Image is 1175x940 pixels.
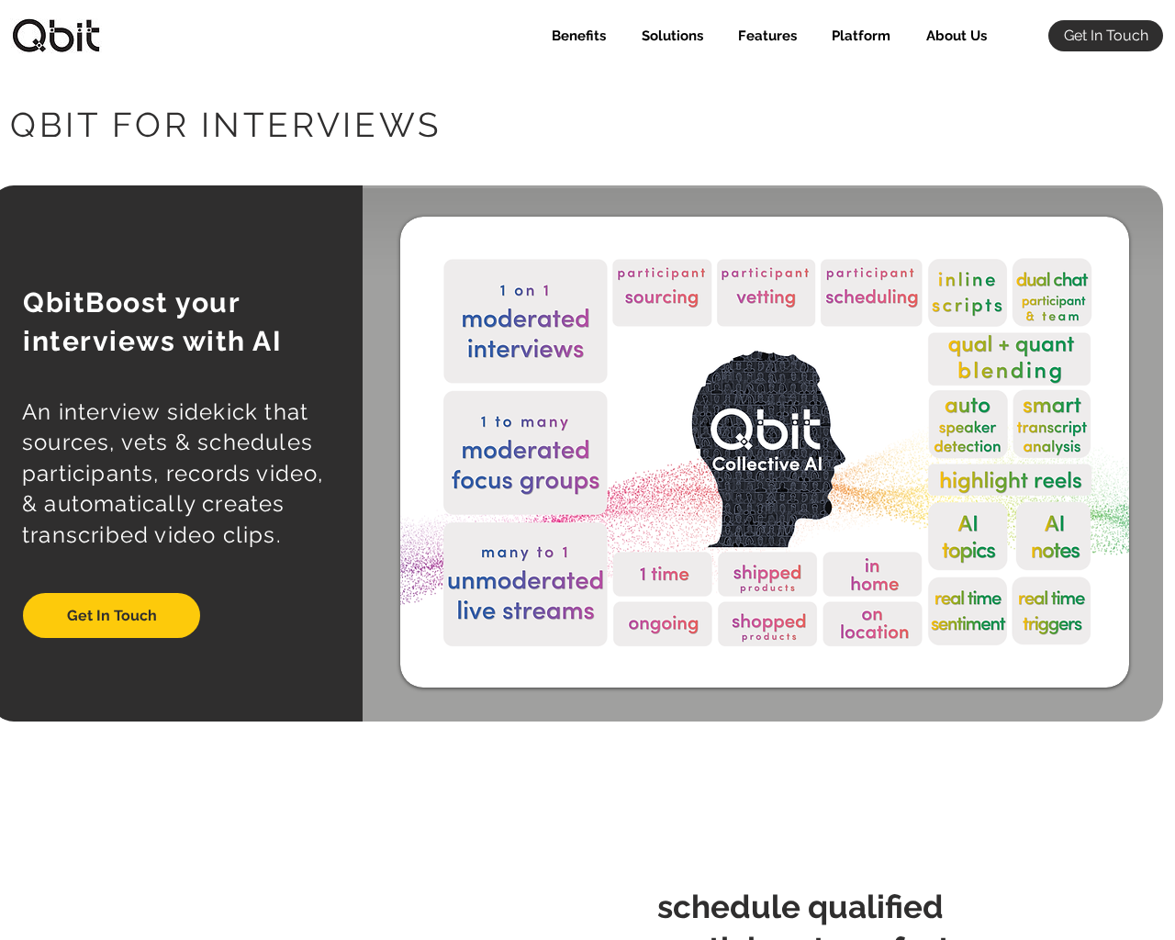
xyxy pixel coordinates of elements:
div: Solutions [620,20,717,51]
div: Features [717,20,811,51]
img: qbitlogo-border.jpg [10,18,102,53]
nav: Site [530,20,1001,51]
span: Get In Touch [1064,26,1148,46]
a: Get In Touch [23,593,200,638]
div: Platform [811,20,904,51]
p: Platform [822,20,900,51]
a: Get In Touch [1048,20,1163,51]
span: Get In Touch [67,606,157,626]
p: Features [729,20,806,51]
img: QbitUseCases_Interviews_2.png [400,217,1129,688]
span: An interview sidekick that sources, vets & schedules participants, records video, & automatically... [22,398,324,548]
p: Benefits [543,20,615,51]
p: Solutions [632,20,712,51]
a: About Us [904,20,1001,51]
p: About Us [917,20,996,51]
span: QBIT FOR INTERVIEWS [10,105,441,145]
a: Benefits [530,20,620,51]
span: QbitBoost your interviews with AI [23,286,282,357]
